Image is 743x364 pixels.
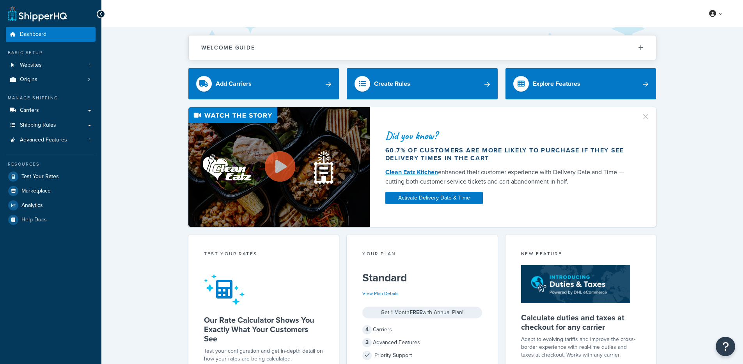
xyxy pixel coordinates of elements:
[385,168,438,177] a: Clean Eatz Kitchen
[6,49,96,56] div: Basic Setup
[6,72,96,87] a: Origins2
[6,103,96,118] a: Carriers
[6,58,96,72] li: Websites
[20,137,67,143] span: Advanced Features
[362,338,372,347] span: 3
[362,250,482,259] div: Your Plan
[521,313,641,332] h5: Calculate duties and taxes at checkout for any carrier
[6,95,96,101] div: Manage Shipping
[362,307,482,318] div: Get 1 Month with Annual Plan!
[347,68,498,99] a: Create Rules
[189,35,656,60] button: Welcome Guide
[20,107,39,114] span: Carriers
[533,78,580,89] div: Explore Features
[204,315,324,343] h5: Our Rate Calculator Shows You Exactly What Your Customers See
[204,250,324,259] div: Test your rates
[21,217,47,223] span: Help Docs
[410,308,422,316] strong: FREE
[21,173,59,180] span: Test Your Rates
[21,188,51,194] span: Marketplace
[362,325,372,334] span: 4
[88,76,90,83] span: 2
[385,168,632,186] div: enhanced their customer experience with Delivery Date and Time — cutting both customer service ti...
[362,337,482,348] div: Advanced Features
[362,324,482,335] div: Carriers
[6,58,96,72] a: Websites1
[6,198,96,212] a: Analytics
[89,62,90,69] span: 1
[6,184,96,198] a: Marketplace
[6,72,96,87] li: Origins
[521,336,641,359] p: Adapt to evolving tariffs and improve the cross-border experience with real-time duties and taxes...
[362,350,482,361] div: Priority Support
[6,161,96,168] div: Resources
[6,213,96,227] a: Help Docs
[374,78,410,89] div: Create Rules
[201,45,255,51] h2: Welcome Guide
[505,68,656,99] a: Explore Features
[6,27,96,42] a: Dashboard
[6,133,96,147] li: Advanced Features
[89,137,90,143] span: 1
[20,31,46,38] span: Dashboard
[385,147,632,162] div: 60.7% of customers are more likely to purchase if they see delivery times in the cart
[362,290,399,297] a: View Plan Details
[521,250,641,259] div: New Feature
[20,122,56,129] span: Shipping Rules
[6,118,96,133] a: Shipping Rules
[6,170,96,184] a: Test Your Rates
[6,133,96,147] a: Advanced Features1
[716,337,735,356] button: Open Resource Center
[188,107,370,227] img: Video thumbnail
[20,76,37,83] span: Origins
[385,130,632,141] div: Did you know?
[216,78,252,89] div: Add Carriers
[20,62,42,69] span: Websites
[204,347,324,363] div: Test your configuration and get in-depth detail on how your rates are being calculated.
[188,68,339,99] a: Add Carriers
[21,202,43,209] span: Analytics
[362,272,482,284] h5: Standard
[385,192,483,204] a: Activate Delivery Date & Time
